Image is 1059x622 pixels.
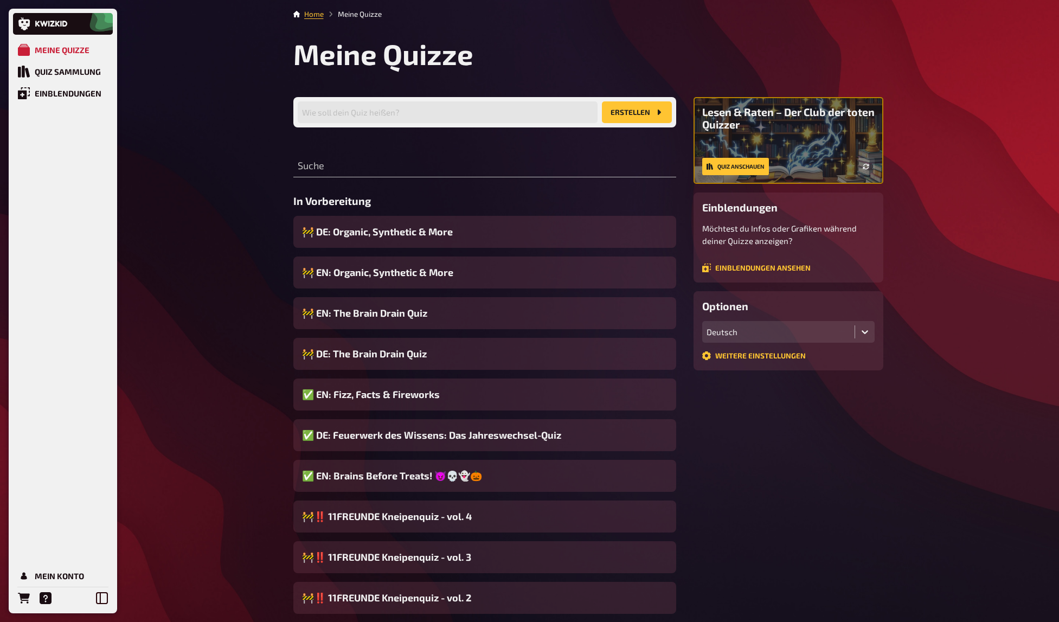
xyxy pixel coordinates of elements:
[702,201,875,214] h3: Einblendungen
[302,509,472,524] span: 🚧‼️ 11FREUNDE Kneipenquiz - vol. 4
[302,265,453,280] span: 🚧 EN: Organic, Synthetic & More
[293,541,676,573] a: 🚧‼️ 11FREUNDE Kneipenquiz - vol. 3
[302,469,482,483] span: ✅ EN: Brains Before Treats! 😈💀👻🎃
[35,587,56,609] a: Hilfe
[293,37,883,71] h1: Meine Quizze
[35,67,101,76] div: Quiz Sammlung
[324,9,382,20] li: Meine Quizze
[702,106,875,131] h3: Lesen & Raten – Der Club der toten Quizzer
[293,582,676,614] a: 🚧‼️ 11FREUNDE Kneipenquiz - vol. 2
[298,101,598,123] input: Wie soll dein Quiz heißen?
[702,222,875,247] p: Möchtest du Infos oder Grafiken während deiner Quizze anzeigen?
[293,216,676,248] a: 🚧 DE: Organic, Synthetic & More
[702,264,811,272] a: Einblendungen ansehen
[293,501,676,533] a: 🚧‼️ 11FREUNDE Kneipenquiz - vol. 4
[302,225,453,239] span: 🚧 DE: Organic, Synthetic & More
[293,338,676,370] a: 🚧 DE: The Brain Drain Quiz
[302,591,471,605] span: 🚧‼️ 11FREUNDE Kneipenquiz - vol. 2
[707,327,850,337] div: Deutsch
[35,571,84,581] div: Mein Konto
[302,347,427,361] span: 🚧 DE: The Brain Drain Quiz
[13,82,113,104] a: Einblendungen
[302,550,471,565] span: 🚧‼️ 11FREUNDE Kneipenquiz - vol. 3
[302,387,440,402] span: ✅ EN: Fizz, Facts & Fireworks
[13,61,113,82] a: Quiz Sammlung
[293,460,676,492] a: ✅ EN: Brains Before Treats! 😈💀👻🎃
[304,10,324,18] a: Home
[302,428,561,443] span: ✅ DE: Feuerwerk des Wissens: Das Jahreswechsel-Quiz
[13,565,113,587] a: Mein Konto
[35,88,101,98] div: Einblendungen
[302,306,427,320] span: 🚧 EN: The Brain Drain Quiz
[702,351,806,360] a: Weitere Einstellungen
[293,379,676,411] a: ✅ EN: Fizz, Facts & Fireworks
[293,257,676,288] a: 🚧 EN: Organic, Synthetic & More
[702,300,875,312] h3: Optionen
[35,45,89,55] div: Meine Quizze
[13,587,35,609] a: Bestellungen
[293,156,676,177] input: Suche
[293,195,676,207] h3: In Vorbereitung
[13,39,113,61] a: Meine Quizze
[293,419,676,451] a: ✅ DE: Feuerwerk des Wissens: Das Jahreswechsel-Quiz
[602,101,672,123] button: Erstellen
[304,9,324,20] li: Home
[293,297,676,329] a: 🚧 EN: The Brain Drain Quiz
[702,158,769,175] a: Quiz anschauen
